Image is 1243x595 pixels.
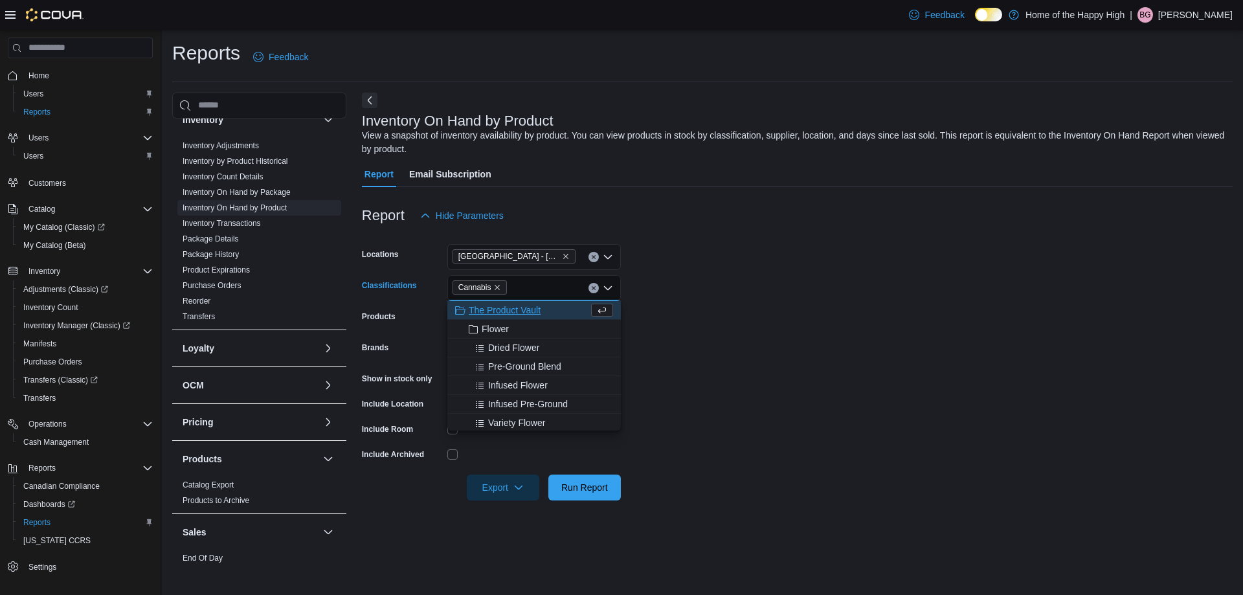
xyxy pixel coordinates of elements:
[183,453,318,466] button: Products
[183,187,291,197] span: Inventory On Hand by Package
[447,376,621,395] button: Infused Flower
[172,40,240,66] h1: Reports
[18,434,94,450] a: Cash Management
[3,129,158,147] button: Users
[23,559,62,575] a: Settings
[183,296,210,306] span: Reorder
[183,281,241,290] a: Purchase Orders
[23,302,78,313] span: Inventory Count
[18,336,153,352] span: Manifests
[362,280,417,291] label: Classifications
[561,481,608,494] span: Run Report
[603,252,613,262] button: Open list of options
[23,175,71,191] a: Customers
[488,398,568,410] span: Infused Pre-Ground
[453,249,576,264] span: Edmonton - Jackson Heights - Fire & Flower
[248,44,313,70] a: Feedback
[362,399,423,409] label: Include Location
[904,2,969,28] a: Feedback
[23,130,54,146] button: Users
[1025,7,1125,23] p: Home of the Happy High
[183,203,287,212] a: Inventory On Hand by Product
[488,416,545,429] span: Variety Flower
[13,495,158,513] a: Dashboards
[924,8,964,21] span: Feedback
[23,174,153,190] span: Customers
[183,480,234,489] a: Catalog Export
[23,264,65,279] button: Inventory
[469,304,541,317] span: The Product Vault
[18,515,56,530] a: Reports
[23,320,130,331] span: Inventory Manager (Classic)
[18,300,84,315] a: Inventory Count
[588,252,599,262] button: Clear input
[28,562,56,572] span: Settings
[183,157,288,166] a: Inventory by Product Historical
[18,390,153,406] span: Transfers
[23,264,153,279] span: Inventory
[488,360,561,373] span: Pre-Ground Blend
[183,526,318,539] button: Sales
[13,477,158,495] button: Canadian Compliance
[18,434,153,450] span: Cash Management
[415,203,509,229] button: Hide Parameters
[183,265,250,275] a: Product Expirations
[13,317,158,335] a: Inventory Manager (Classic)
[23,535,91,546] span: [US_STATE] CCRS
[183,219,261,228] a: Inventory Transactions
[13,371,158,389] a: Transfers (Classic)
[23,130,153,146] span: Users
[18,478,153,494] span: Canadian Compliance
[23,517,50,528] span: Reports
[18,515,153,530] span: Reports
[13,389,158,407] button: Transfers
[3,66,158,85] button: Home
[18,372,153,388] span: Transfers (Classic)
[23,393,56,403] span: Transfers
[28,133,49,143] span: Users
[362,342,388,353] label: Brands
[18,318,135,333] a: Inventory Manager (Classic)
[183,234,239,244] span: Package Details
[447,395,621,414] button: Infused Pre-Ground
[18,86,153,102] span: Users
[183,496,249,505] a: Products to Archive
[3,262,158,280] button: Inventory
[320,341,336,356] button: Loyalty
[23,339,56,349] span: Manifests
[488,341,539,354] span: Dried Flower
[172,477,346,513] div: Products
[183,379,204,392] h3: OCM
[183,554,223,563] a: End Of Day
[23,68,54,84] a: Home
[18,219,153,235] span: My Catalog (Classic)
[447,339,621,357] button: Dried Flower
[23,437,89,447] span: Cash Management
[183,480,234,490] span: Catalog Export
[183,312,215,321] a: Transfers
[18,354,153,370] span: Purchase Orders
[183,416,213,429] h3: Pricing
[26,8,84,21] img: Cova
[183,342,214,355] h3: Loyalty
[362,424,413,434] label: Include Room
[13,103,158,121] button: Reports
[18,148,153,164] span: Users
[447,320,621,339] button: Flower
[183,553,223,563] span: End Of Day
[183,495,249,506] span: Products to Archive
[320,414,336,430] button: Pricing
[23,357,82,367] span: Purchase Orders
[23,107,50,117] span: Reports
[183,172,263,181] a: Inventory Count Details
[453,280,508,295] span: Cannabis
[603,283,613,293] button: Close list of options
[183,526,207,539] h3: Sales
[183,416,318,429] button: Pricing
[13,280,158,298] a: Adjustments (Classic)
[183,113,223,126] h3: Inventory
[362,311,396,322] label: Products
[475,475,532,500] span: Export
[183,280,241,291] span: Purchase Orders
[320,451,336,467] button: Products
